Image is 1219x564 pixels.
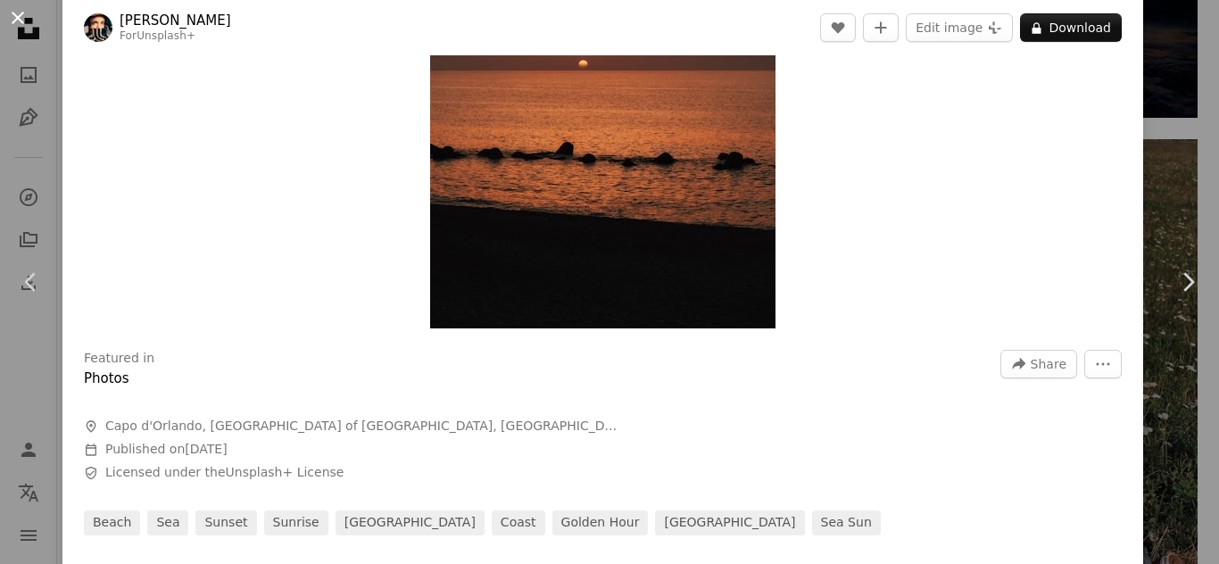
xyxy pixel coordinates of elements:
[552,510,649,535] a: golden hour
[1084,350,1122,378] button: More Actions
[84,370,129,386] a: Photos
[1157,196,1219,368] a: Next
[820,13,856,42] button: Like
[906,13,1013,42] button: Edit image
[1020,13,1122,42] button: Download
[655,510,804,535] a: [GEOGRAPHIC_DATA]
[264,510,328,535] a: sunrise
[863,13,899,42] button: Add to Collection
[492,510,545,535] a: coast
[84,510,140,535] a: beach
[84,13,112,42] img: Go to Cristina Gottardi's profile
[185,442,227,456] time: February 16, 2023 at 9:32:21 PM GMT+5
[812,510,881,535] a: sea sun
[1031,351,1066,377] span: Share
[120,29,231,44] div: For
[105,442,228,456] span: Published on
[336,510,485,535] a: [GEOGRAPHIC_DATA]
[105,464,344,482] span: Licensed under the
[226,465,344,479] a: Unsplash+ License
[147,510,188,535] a: sea
[120,12,231,29] a: [PERSON_NAME]
[195,510,256,535] a: sunset
[84,350,154,368] h3: Featured in
[105,418,619,435] span: Capo d'Orlando, [GEOGRAPHIC_DATA] of [GEOGRAPHIC_DATA], [GEOGRAPHIC_DATA]
[137,29,195,42] a: Unsplash+
[1000,350,1077,378] button: Share this image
